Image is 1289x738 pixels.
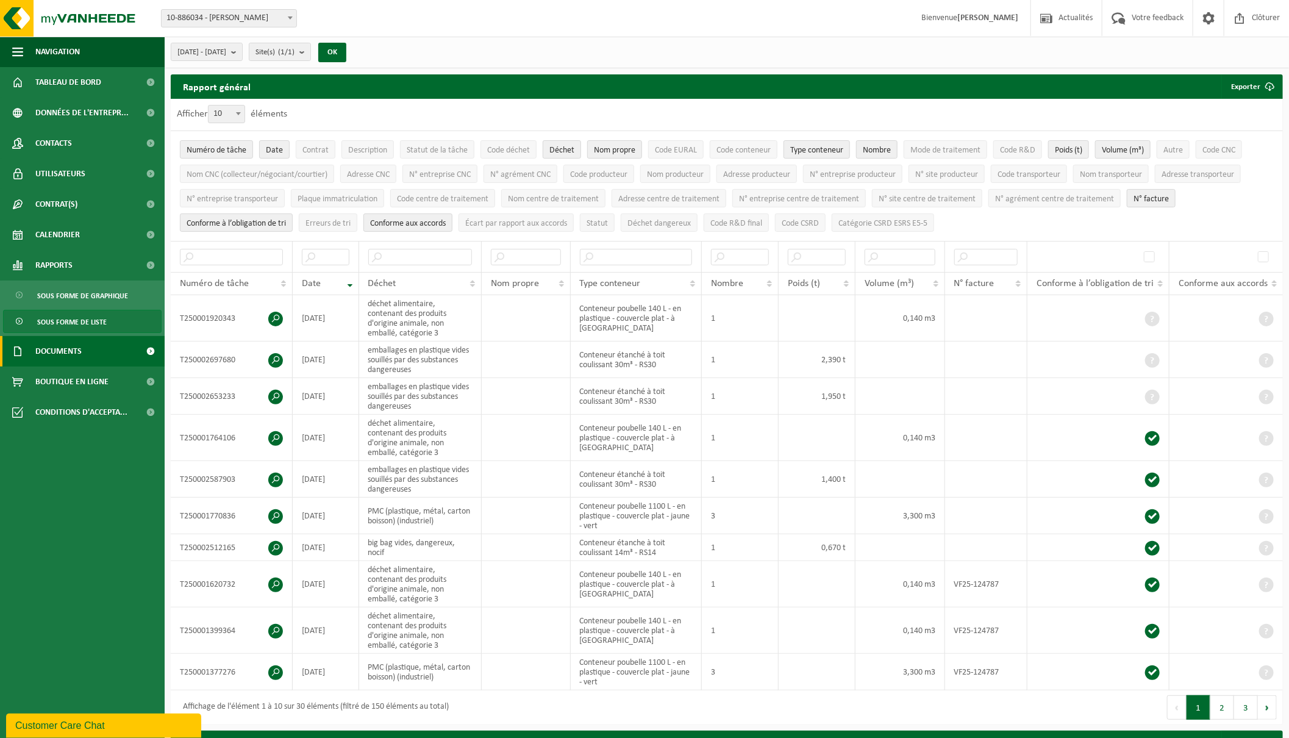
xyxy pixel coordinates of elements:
span: 10-886034 - ROSIER - MOUSTIER [161,9,297,27]
td: T250001377276 [171,654,293,690]
button: N° entreprise transporteurN° entreprise transporteur: Activate to sort [180,189,285,207]
span: Volume (m³) [865,279,914,288]
button: Code CSRDCode CSRD: Activate to sort [775,213,826,232]
span: Tableau de bord [35,67,101,98]
button: Déchet dangereux : Activate to sort [621,213,698,232]
span: Nom CNC (collecteur/négociant/courtier) [187,170,327,179]
span: Contrat(s) [35,189,77,220]
button: N° agrément CNCN° agrément CNC: Activate to sort [484,165,557,183]
span: Adresse transporteur [1162,170,1234,179]
td: T250001920343 [171,295,293,342]
td: T250002697680 [171,342,293,378]
td: Conteneur poubelle 140 L - en plastique - couvercle plat - à [GEOGRAPHIC_DATA] [571,295,702,342]
span: Conforme aux accords [1179,279,1268,288]
td: 1 [702,378,779,415]
button: Écart par rapport aux accordsÉcart par rapport aux accords: Activate to sort [459,213,574,232]
span: Volume (m³) [1102,146,1144,155]
span: Calendrier [35,220,80,250]
span: N° agrément CNC [490,170,551,179]
span: Nom propre [594,146,635,155]
span: Erreurs de tri [305,219,351,228]
td: Conteneur poubelle 140 L - en plastique - couvercle plat - à [GEOGRAPHIC_DATA] [571,561,702,607]
button: Poids (t)Poids (t): Activate to sort [1048,140,1089,159]
td: PMC (plastique, métal, carton boisson) (industriel) [359,654,482,690]
button: Erreurs de triErreurs de tri: Activate to sort [299,213,357,232]
td: [DATE] [293,378,359,415]
button: N° factureN° facture: Activate to sort [1127,189,1176,207]
span: Nom propre [491,279,539,288]
span: Conforme à l’obligation de tri [1037,279,1154,288]
td: [DATE] [293,295,359,342]
button: Catégorie CSRD ESRS E5-5Catégorie CSRD ESRS E5-5: Activate to sort [832,213,934,232]
button: AutreAutre: Activate to sort [1157,140,1190,159]
button: N° entreprise centre de traitementN° entreprise centre de traitement: Activate to sort [732,189,866,207]
span: Code centre de traitement [397,195,488,204]
button: StatutStatut: Activate to sort [580,213,615,232]
td: 1 [702,561,779,607]
button: 2 [1210,695,1234,720]
span: Catégorie CSRD ESRS E5-5 [838,219,927,228]
span: Nom producteur [647,170,704,179]
td: déchet alimentaire, contenant des produits d'origine animale, non emballé, catégorie 3 [359,415,482,461]
button: Mode de traitementMode de traitement: Activate to sort [904,140,987,159]
button: DescriptionDescription: Activate to sort [341,140,394,159]
span: 10 [208,105,245,123]
span: N° facture [1134,195,1169,204]
span: 10 [209,106,245,123]
span: Adresse centre de traitement [618,195,719,204]
button: Statut de la tâcheStatut de la tâche: Activate to sort [400,140,474,159]
button: Code transporteurCode transporteur: Activate to sort [991,165,1067,183]
span: Adresse CNC [347,170,390,179]
button: Numéro de tâcheNuméro de tâche: Activate to sort [180,140,253,159]
td: Conteneur étanche à toit coulissant 14m³ - RS14 [571,534,702,561]
td: T250002587903 [171,461,293,498]
td: Conteneur poubelle 140 L - en plastique - couvercle plat - à [GEOGRAPHIC_DATA] [571,607,702,654]
button: Conforme aux accords : Activate to sort [363,213,452,232]
td: 1 [702,461,779,498]
td: [DATE] [293,498,359,534]
td: Conteneur étanché à toit coulissant 30m³ - RS30 [571,342,702,378]
button: Nom transporteurNom transporteur: Activate to sort [1073,165,1149,183]
span: Nom transporteur [1080,170,1142,179]
iframe: chat widget [6,711,204,738]
span: Sous forme de liste [37,310,107,334]
span: Contacts [35,128,72,159]
button: DateDate: Activate to remove sorting [259,140,290,159]
td: 1 [702,295,779,342]
td: 3,300 m3 [855,498,945,534]
td: 0,670 t [779,534,855,561]
span: Code R&D final [710,219,762,228]
td: VF25-124787 [945,654,1027,690]
button: Nom propreNom propre: Activate to sort [587,140,642,159]
td: [DATE] [293,561,359,607]
button: Adresse CNCAdresse CNC: Activate to sort [340,165,396,183]
td: T250001399364 [171,607,293,654]
span: Code producteur [570,170,627,179]
span: Conditions d'accepta... [35,397,127,428]
span: N° entreprise producteur [810,170,896,179]
button: 1 [1187,695,1210,720]
td: big bag vides, dangereux, nocif [359,534,482,561]
button: OK [318,43,346,62]
span: Date [266,146,283,155]
span: Type conteneur [790,146,843,155]
span: Plaque immatriculation [298,195,377,204]
div: Affichage de l'élément 1 à 10 sur 30 éléments (filtré de 150 éléments au total) [177,697,449,718]
span: Conforme à l’obligation de tri [187,219,286,228]
span: Écart par rapport aux accords [465,219,567,228]
span: Mode de traitement [910,146,980,155]
span: N° facture [954,279,994,288]
td: 1 [702,342,779,378]
td: VF25-124787 [945,607,1027,654]
td: Conteneur étanché à toit coulissant 30m³ - RS30 [571,461,702,498]
span: Navigation [35,37,80,67]
button: N° entreprise producteurN° entreprise producteur: Activate to sort [803,165,902,183]
span: Données de l'entrepr... [35,98,129,128]
button: Code EURALCode EURAL: Activate to sort [648,140,704,159]
button: Volume (m³)Volume (m³): Activate to sort [1095,140,1151,159]
td: 0,140 m3 [855,561,945,607]
td: T250002653233 [171,378,293,415]
button: NombreNombre: Activate to sort [856,140,898,159]
span: Code déchet [487,146,530,155]
span: 10-886034 - ROSIER - MOUSTIER [162,10,296,27]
